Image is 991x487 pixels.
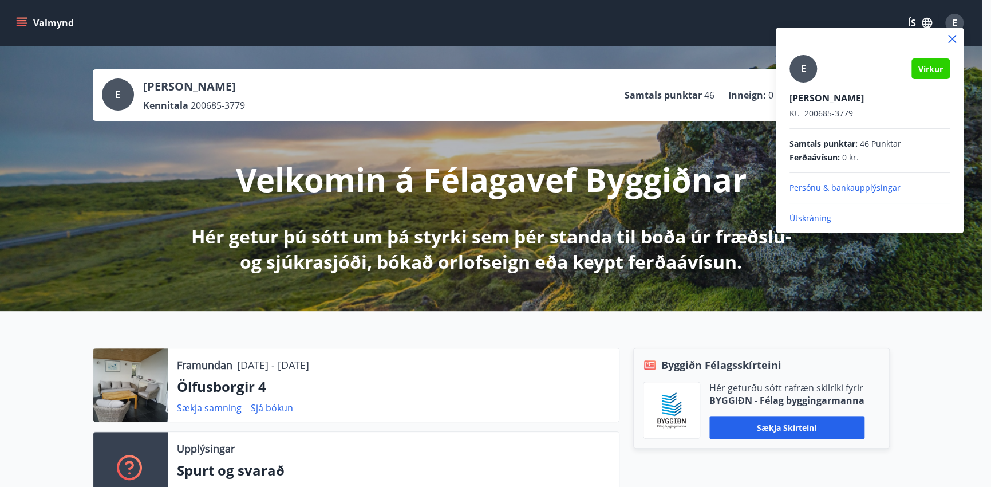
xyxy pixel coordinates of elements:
[789,213,950,224] p: Útskráning
[789,152,840,163] span: Ferðaávísun :
[918,64,943,74] span: Virkur
[801,62,806,75] span: E
[789,108,800,119] span: Kt.
[789,92,950,104] p: [PERSON_NAME]
[842,152,859,163] span: 0 kr.
[789,138,858,150] span: Samtals punktar :
[860,138,901,150] span: 46 Punktar
[789,182,950,194] p: Persónu & bankaupplýsingar
[789,108,950,119] p: 200685-3779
